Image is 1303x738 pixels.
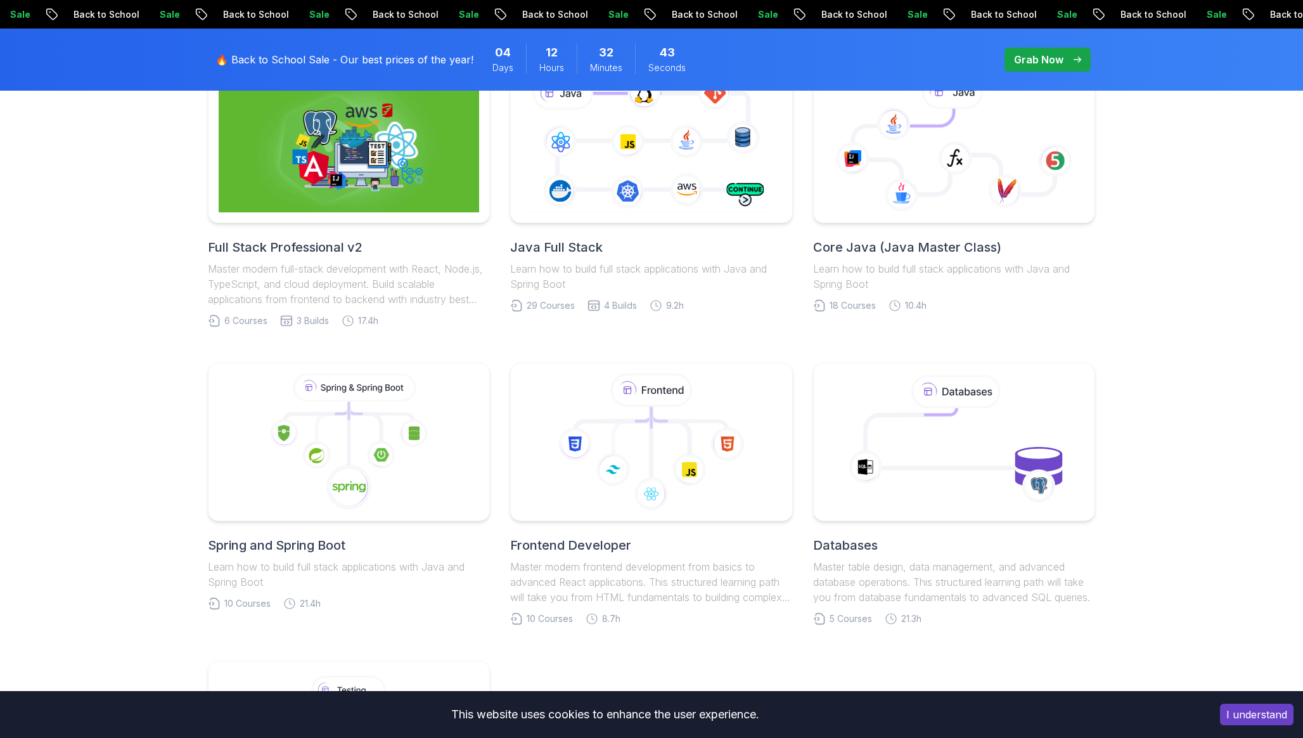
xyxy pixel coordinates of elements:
span: 17.4h [358,314,378,327]
p: Sale [741,8,782,21]
span: 18 Courses [830,299,876,312]
p: Sale [442,8,483,21]
p: Master table design, data management, and advanced database operations. This structured learning ... [813,559,1095,605]
p: Sale [891,8,932,21]
span: 4 Days [495,44,511,61]
h2: Full Stack Professional v2 [208,238,490,256]
p: Back to School [57,8,143,21]
p: 🔥 Back to School Sale - Our best prices of the year! [215,52,473,67]
a: DatabasesMaster table design, data management, and advanced database operations. This structured ... [813,363,1095,625]
p: Master modern frontend development from basics to advanced React applications. This structured le... [510,559,792,605]
p: Sale [592,8,632,21]
span: Seconds [648,61,686,74]
p: Back to School [805,8,891,21]
h2: Databases [813,536,1095,554]
span: 21.4h [300,597,321,610]
span: 9.2h [666,299,684,312]
h2: Java Full Stack [510,238,792,256]
p: Master modern full-stack development with React, Node.js, TypeScript, and cloud deployment. Build... [208,261,490,307]
h2: Frontend Developer [510,536,792,554]
a: Java Full StackLearn how to build full stack applications with Java and Spring Boot29 Courses4 Bu... [510,65,792,312]
span: 6 Courses [224,314,267,327]
img: Full Stack Professional v2 [219,75,479,212]
a: Frontend DeveloperMaster modern frontend development from basics to advanced React applications. ... [510,363,792,625]
span: 32 Minutes [599,44,613,61]
span: 3 Builds [297,314,329,327]
span: Hours [539,61,564,74]
span: 5 Courses [830,612,872,625]
p: Sale [1190,8,1231,21]
a: Spring and Spring BootLearn how to build full stack applications with Java and Spring Boot10 Cour... [208,363,490,610]
p: Back to School [655,8,741,21]
span: 21.3h [901,612,921,625]
span: 8.7h [602,612,620,625]
p: Learn how to build full stack applications with Java and Spring Boot [813,261,1095,292]
p: Back to School [356,8,442,21]
p: Sale [293,8,333,21]
p: Back to School [207,8,293,21]
span: 29 Courses [527,299,575,312]
p: Sale [1041,8,1081,21]
h2: Core Java (Java Master Class) [813,238,1095,256]
p: Back to School [506,8,592,21]
a: Full Stack Professional v2Full Stack Professional v2Master modern full-stack development with Rea... [208,65,490,327]
span: 43 Seconds [660,44,675,61]
p: Sale [143,8,184,21]
span: Days [492,61,513,74]
p: Learn how to build full stack applications with Java and Spring Boot [208,559,490,590]
div: This website uses cookies to enhance the user experience. [10,701,1201,728]
p: Learn how to build full stack applications with Java and Spring Boot [510,261,792,292]
p: Grab Now [1014,52,1063,67]
span: 10 Courses [527,612,573,625]
span: 12 Hours [546,44,558,61]
span: 10 Courses [224,597,271,610]
a: Core Java (Java Master Class)Learn how to build full stack applications with Java and Spring Boot... [813,65,1095,312]
span: 4 Builds [604,299,637,312]
h2: Spring and Spring Boot [208,536,490,554]
p: Back to School [954,8,1041,21]
span: Minutes [590,61,622,74]
button: Accept cookies [1220,704,1293,725]
p: Back to School [1104,8,1190,21]
span: 10.4h [905,299,927,312]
